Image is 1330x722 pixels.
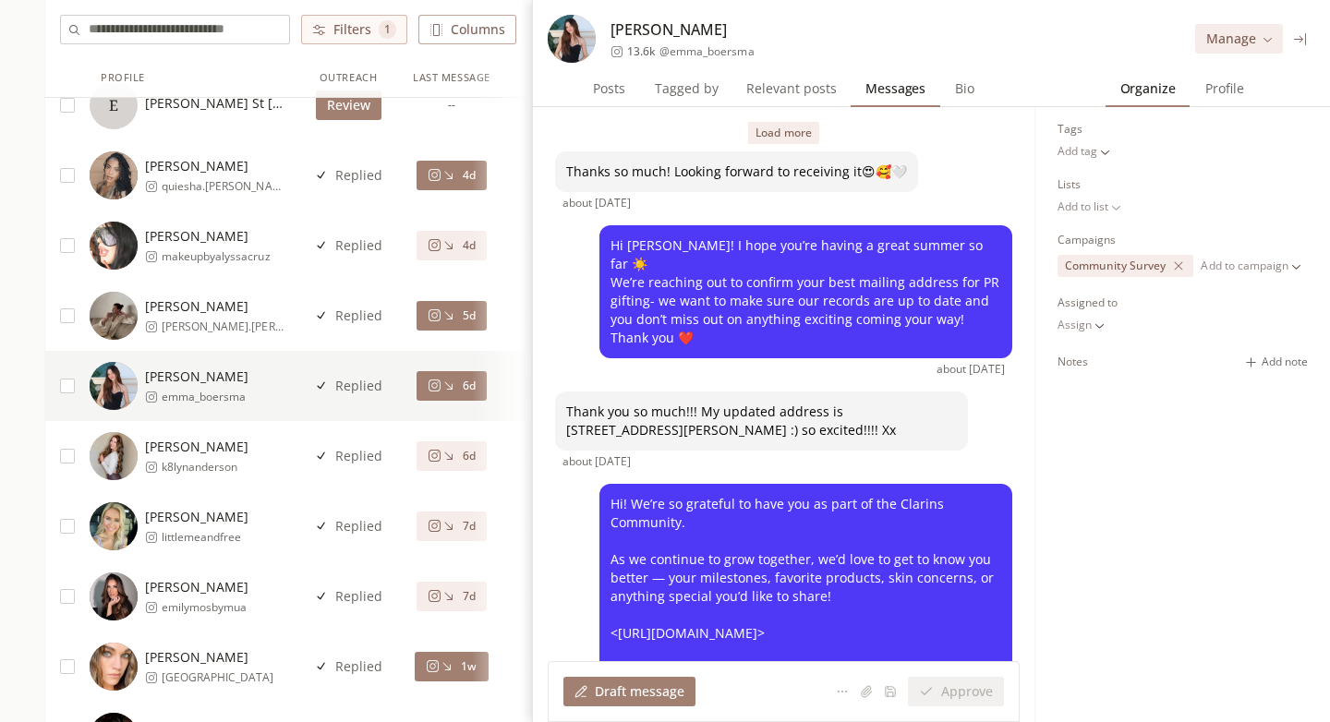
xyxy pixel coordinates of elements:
span: [PERSON_NAME] [145,578,248,596]
button: Review [316,90,381,120]
button: Load more [748,122,818,144]
button: 7d [417,582,487,611]
span: Community Survey [1065,259,1166,273]
span: Replied [335,657,382,676]
span: [PERSON_NAME] [145,367,248,386]
span: 6d [463,449,476,463]
img: https://lookalike-images.influencerlist.ai/profiles/29a95d35-ac18-4a47-ae4d-bb85a43e2d58.jpg [90,151,138,199]
span: [GEOGRAPHIC_DATA] [162,670,274,685]
span: Replied [335,587,382,606]
span: [PERSON_NAME].[PERSON_NAME] [162,319,289,334]
span: 1 [379,20,396,39]
img: https://lookalike-images.influencerlist.ai/profiles/72fd44ed-7610-4b0a-af6b-33563b357acf.jpg [548,15,596,63]
span: -- [448,98,455,113]
span: Replied [335,307,382,325]
span: Relevant posts [739,76,844,102]
span: Community Survey [530,659,631,674]
span: k8lynanderson [162,460,248,475]
a: 13.6k@emma_boersma [611,44,755,59]
span: Thanks so much! Looking forward to receiving it😍🥰🤍 [566,162,907,181]
span: Replied [335,166,382,185]
span: Profile [1198,76,1251,102]
button: Approve [908,677,1004,706]
span: 4d [463,238,476,253]
span: emilymosbymua [162,600,248,615]
img: https://lookalike-images.influencerlist.ai/profiles/fc447e99-6237-4433-a345-185e2a779a2d.jpg [90,572,138,620]
span: Thank you so much!!! My updated address is [STREET_ADDRESS][PERSON_NAME] :) so excited!!!! Xx [566,403,957,439]
span: [PERSON_NAME] [145,438,248,456]
span: Community Survey [530,98,631,113]
div: Notes [1058,355,1088,369]
span: makeupbyalyssacruz [162,249,271,264]
img: https://lookalike-images.influencerlist.ai/profiles/b2d07fc9-68d8-4bab-97c5-dcfb8630538d.jpg [90,432,138,480]
span: 5d [463,308,476,323]
img: https://lookalike-images.influencerlist.ai/profiles/6c6f7c35-d9c7-4074-b391-3ef084ac521d.jpg [90,502,138,550]
span: about [DATE] [562,454,631,469]
span: @ emma_boersma [659,44,754,59]
span: 1w [461,659,477,674]
button: Draft message [563,677,695,706]
img: https://lookalike-images.influencerlist.ai/profiles/728b28bc-5b80-4d01-b40f-1a7b85c2af87.jpg [90,643,138,691]
img: https://lookalike-images.influencerlist.ai/profiles/72fd44ed-7610-4b0a-af6b-33563b357acf.jpg [90,362,138,410]
button: Filters 1 [301,15,407,44]
span: 4d [463,168,476,183]
img: https://lookalike-images.influencerlist.ai/profiles/7e4ebc31-59f9-4755-8ec6-75dd2fab2d36.jpg [90,222,138,270]
span: Replied [335,377,382,395]
button: 1w [415,652,488,681]
span: Community Survey [530,238,631,253]
span: Community Survey [530,519,631,534]
button: 6d [417,441,487,471]
span: [PERSON_NAME] [145,297,289,316]
span: [PERSON_NAME] [145,227,271,246]
span: 6d [463,379,476,393]
span: 13.6k [627,44,656,59]
span: quiesha.[PERSON_NAME] [162,179,289,194]
span: Replied [335,236,382,255]
span: about [DATE] [562,196,631,211]
div: E [90,81,138,129]
button: Manage [1195,24,1283,54]
span: Community Survey [530,379,631,393]
div: Last Message [413,70,490,86]
span: Bio [948,76,982,102]
div: Tags [1058,122,1082,137]
div: Lists [1058,177,1081,192]
div: Outreach [320,70,377,86]
span: Tagged by [647,76,726,102]
span: Messages [858,76,933,102]
span: Community Survey [530,589,631,604]
img: https://lookalike-images.influencerlist.ai/profiles/da358dc8-2824-463d-a24c-04cf60b8a0f4.jpg [90,292,138,340]
span: about [DATE] [937,362,1005,377]
span: [PERSON_NAME] St [PERSON_NAME] [145,94,289,113]
button: Add note [1237,351,1315,373]
span: [PERSON_NAME] [145,508,248,526]
div: Assigned to [1058,295,1118,310]
span: 7d [463,589,476,604]
button: 4d [417,161,487,190]
span: [PERSON_NAME] [145,157,289,175]
button: 4d [417,231,487,260]
span: Replied [335,517,382,535]
span: Community Survey [530,449,631,463]
span: 7d [463,519,476,534]
span: Community Survey [530,168,631,183]
span: Organize [1113,76,1183,102]
span: [PERSON_NAME] [145,648,274,667]
span: Replied [335,447,382,465]
span: Posts [586,76,633,102]
div: Campaigns [1058,233,1116,247]
span: Hi [PERSON_NAME]! I hope you’re having a great summer so far ☀️ We’re reaching out to confirm you... [611,236,1001,347]
span: Community Survey [530,308,631,323]
button: 5d [417,301,487,331]
span: littlemeandfree [162,530,248,545]
span: [PERSON_NAME] [611,18,727,41]
button: Columns [418,15,516,44]
button: 7d [417,511,487,541]
span: emma_boersma [162,390,248,404]
button: 6d [417,371,487,401]
div: Draft message [574,682,684,701]
div: Profile [101,70,145,86]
